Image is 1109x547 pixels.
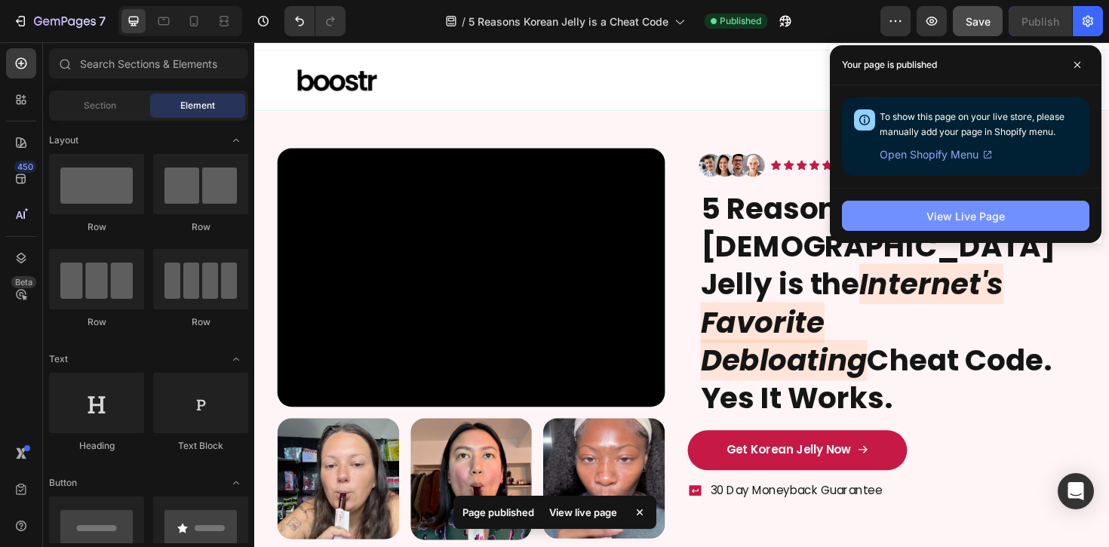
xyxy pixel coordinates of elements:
img: gempages_579911315808584692-8081a0b2-641a-4de0-bceb-f6a089b242c8.png [471,118,540,143]
strong: 5 Reasons why this [DEMOGRAPHIC_DATA] Jelly is the [472,155,848,278]
p: Page published [462,505,534,520]
span: / [462,14,465,29]
img: gempages_579911315808584692-699b7443-d2af-4dfb-9d3d-acba378e46d7.webp [306,398,435,526]
input: Search Sections & Elements [49,48,248,78]
strong: Cheat Code. Yes It Works. [472,315,844,398]
div: Row [49,315,144,329]
div: View live page [540,502,626,523]
p: Over 13,000+ Happy Customers! [617,122,807,138]
div: Undo/Redo [284,6,346,36]
div: Row [153,315,248,329]
button: Save [953,6,1003,36]
span: Toggle open [224,471,248,495]
span: Section [84,99,116,112]
span: Toggle open [224,128,248,152]
div: Row [49,220,144,234]
span: 5 Reasons Korean Jelly is a Cheat Code [468,14,668,29]
span: Save [966,15,991,28]
div: Publish [1021,14,1059,29]
iframe: Design area [254,42,1109,547]
button: Publish [1009,6,1072,36]
button: View Live Page [842,201,1089,231]
span: Open Shopify Menu [880,146,978,164]
div: Beta [11,276,36,288]
a: Start Your Journey [628,20,860,62]
div: Row [153,220,248,234]
img: gempages_579911315808584692-d61a8076-8f98-4708-8ef7-1fd488f4f86b.webp [24,398,153,527]
button: 7 [6,6,112,36]
div: 450 [14,161,36,173]
p: Start Your Journey [676,33,794,49]
p: Get Korean Jelly Now [499,424,632,440]
span: Layout [49,134,78,147]
span: Published [720,14,761,28]
span: Toggle open [224,347,248,371]
span: Text [49,352,68,366]
a: Get Korean Jelly Now [459,411,691,453]
span: Button [49,476,77,490]
div: Heading [49,439,144,453]
span: To show this page on your live store, please manually add your page in Shopify menu. [880,111,1064,137]
div: Text Block [153,439,248,453]
p: 7 [99,12,106,30]
div: View Live Page [926,208,1005,224]
span: Element [180,99,215,112]
div: Open Intercom Messenger [1058,473,1094,509]
p: Your page is published [842,57,937,72]
img: gempages_579911315808584692-004c3e1f-7bfb-4e07-8859-7294f1869081.webp [165,398,294,527]
p: 30 Day Moneyback Guarantee [483,468,665,484]
strong: Internet's Favorite Debloating [472,235,793,358]
video: Video [24,112,435,386]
